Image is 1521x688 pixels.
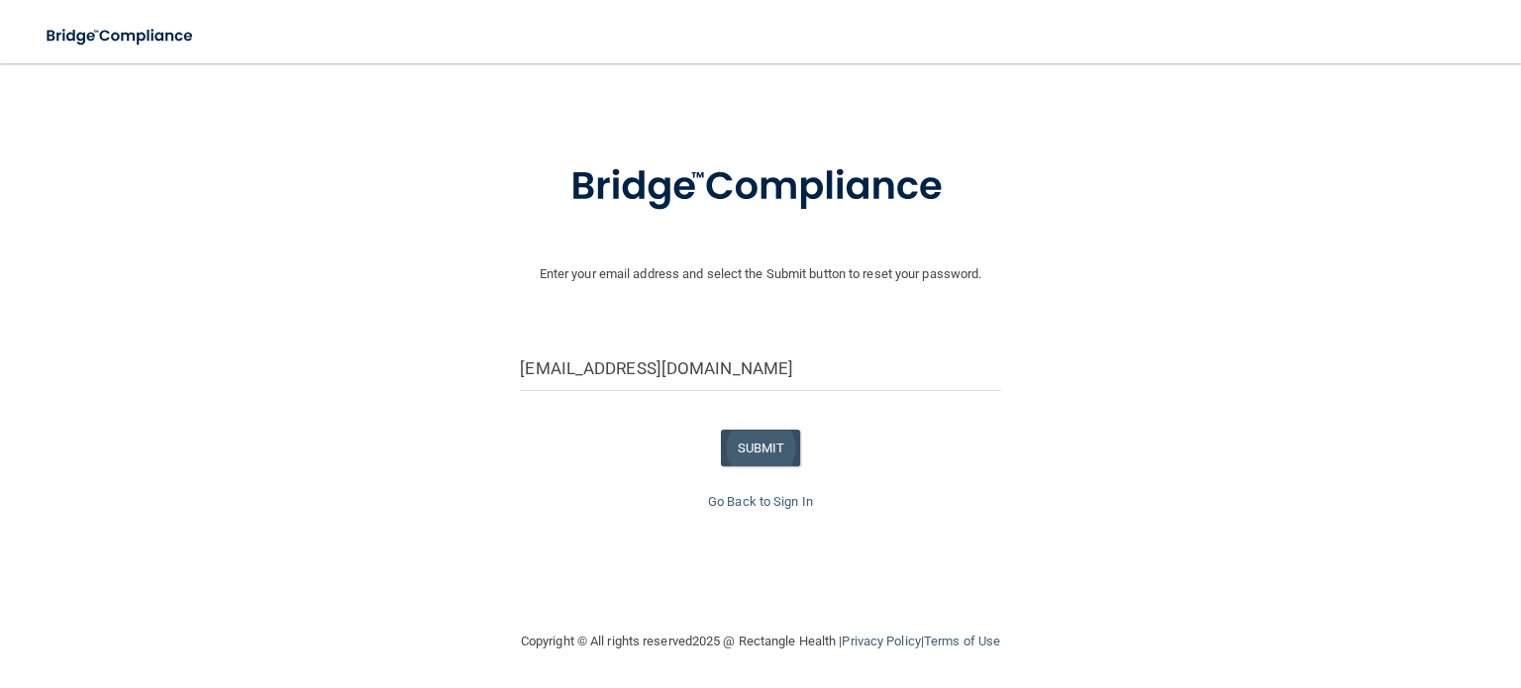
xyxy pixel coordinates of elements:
[530,136,991,239] img: bridge_compliance_login_screen.278c3ca4.svg
[721,430,801,466] button: SUBMIT
[708,494,813,509] a: Go Back to Sign In
[924,634,1000,648] a: Terms of Use
[1179,548,1497,627] iframe: Drift Widget Chat Controller
[30,16,212,56] img: bridge_compliance_login_screen.278c3ca4.svg
[399,610,1122,673] div: Copyright © All rights reserved 2025 @ Rectangle Health | |
[520,346,1000,391] input: Email
[842,634,920,648] a: Privacy Policy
